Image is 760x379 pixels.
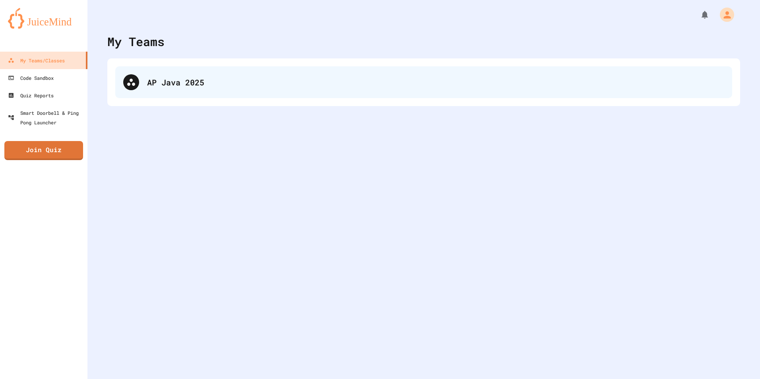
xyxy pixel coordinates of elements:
[8,8,79,29] img: logo-orange.svg
[712,6,736,24] div: My Account
[147,76,724,88] div: AP Java 2025
[8,73,54,83] div: Code Sandbox
[685,8,712,21] div: My Notifications
[115,66,732,98] div: AP Java 2025
[8,91,54,100] div: Quiz Reports
[8,56,65,65] div: My Teams/Classes
[4,141,83,160] a: Join Quiz
[8,108,84,127] div: Smart Doorbell & Ping Pong Launcher
[107,33,165,50] div: My Teams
